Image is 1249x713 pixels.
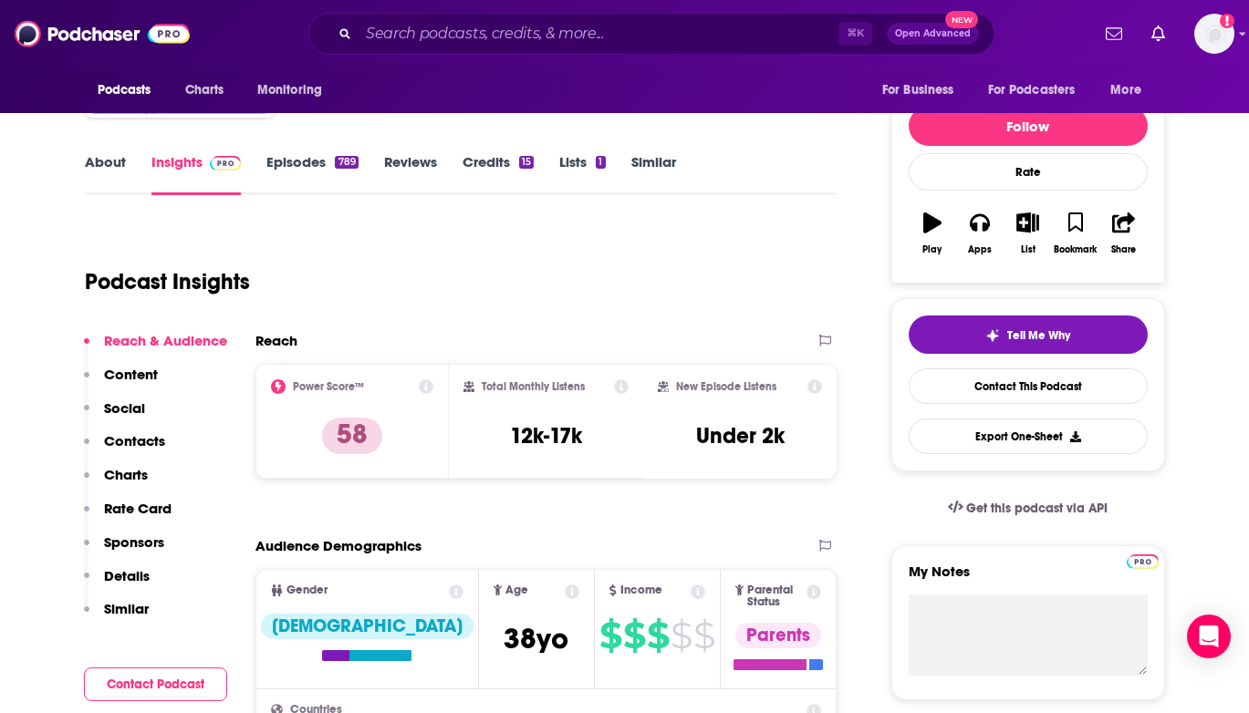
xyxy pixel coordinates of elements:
p: Content [104,366,158,383]
span: For Podcasters [988,77,1076,103]
h2: Total Monthly Listens [482,380,585,393]
h3: 12k-17k [510,422,582,449]
span: 38 yo [504,621,568,656]
button: Charts [84,466,148,500]
button: Details [84,567,150,601]
h1: Podcast Insights [85,268,250,295]
p: Charts [104,466,148,483]
button: Play [909,201,956,266]
span: Charts [185,77,224,103]
button: Content [84,366,158,399]
a: Pro website [1127,552,1159,569]
button: Social [84,399,145,433]
button: Rate Card [84,500,172,533]
a: Lists1 [559,153,605,195]
button: tell me why sparkleTell Me Why [909,315,1148,354]
p: Reach & Audience [104,332,227,349]
div: List [1021,244,1036,255]
img: tell me why sparkle [985,328,1000,343]
a: Reviews [384,153,437,195]
p: Rate Card [104,500,172,517]
svg: Add a profile image [1220,14,1234,28]
button: Follow [909,106,1148,146]
img: Podchaser Pro [210,156,242,170]
button: open menu [869,73,977,108]
div: 15 [519,156,534,169]
button: Sponsors [84,533,164,567]
button: open menu [85,73,175,108]
label: My Notes [909,563,1148,594]
span: More [1110,77,1141,103]
span: Monitoring [257,77,322,103]
div: Play [922,244,942,255]
p: Contacts [104,432,165,449]
a: Show notifications dropdown [1144,18,1172,49]
div: Apps [968,244,992,255]
span: Gender [286,584,328,596]
button: open menu [245,73,346,108]
h2: Reach [255,332,297,349]
img: User Profile [1194,14,1234,54]
span: Tell Me Why [1007,328,1070,343]
span: Logged in as BenLaurro [1194,14,1234,54]
a: Charts [173,73,235,108]
span: $ [671,621,692,650]
span: Open Advanced [895,29,971,38]
button: Show profile menu [1194,14,1234,54]
button: Similar [84,600,149,634]
a: Show notifications dropdown [1098,18,1129,49]
button: Share [1099,201,1147,266]
div: [DEMOGRAPHIC_DATA] [261,614,474,639]
div: Share [1111,244,1136,255]
span: Parental Status [747,584,804,608]
span: $ [693,621,714,650]
a: About [85,153,126,195]
div: Bookmark [1054,244,1097,255]
h2: Audience Demographics [255,537,422,554]
div: 1 [596,156,605,169]
button: Contacts [84,432,165,466]
p: Similar [104,600,149,617]
span: $ [623,621,645,650]
span: Podcasts [98,77,151,103]
button: Apps [956,201,1004,266]
img: Podchaser - Follow, Share and Rate Podcasts [15,16,190,51]
button: Reach & Audience [84,332,227,366]
div: Search podcasts, credits, & more... [308,13,994,55]
h2: New Episode Listens [676,380,776,393]
h2: Power Score™ [293,380,364,393]
span: ⌘ K [838,22,872,46]
button: Contact Podcast [84,667,227,701]
span: Get this podcast via API [966,501,1108,516]
h3: Under 2k [696,422,785,449]
button: Export One-Sheet [909,418,1148,454]
div: 789 [335,156,358,169]
button: open menu [1098,73,1164,108]
div: Rate [909,153,1148,191]
a: Similar [631,153,676,195]
a: Contact This Podcast [909,368,1148,404]
span: $ [599,621,621,650]
p: 58 [322,418,382,454]
p: Sponsors [104,533,164,551]
a: InsightsPodchaser Pro [151,153,242,195]
span: Age [505,584,528,596]
span: For Business [882,77,954,103]
span: $ [647,621,669,650]
button: open menu [976,73,1102,108]
img: Podchaser Pro [1127,554,1159,569]
a: Credits15 [463,153,534,195]
button: List [1004,201,1051,266]
div: Open Intercom Messenger [1187,615,1231,658]
button: Open AdvancedNew [887,23,979,45]
div: Parents [735,623,821,648]
p: Details [104,567,150,584]
input: Search podcasts, credits, & more... [359,19,838,48]
p: Social [104,399,145,417]
span: Income [620,584,662,596]
button: Bookmark [1052,201,1099,266]
a: Get this podcast via API [933,486,1123,531]
span: New [945,11,978,28]
a: Episodes789 [266,153,358,195]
